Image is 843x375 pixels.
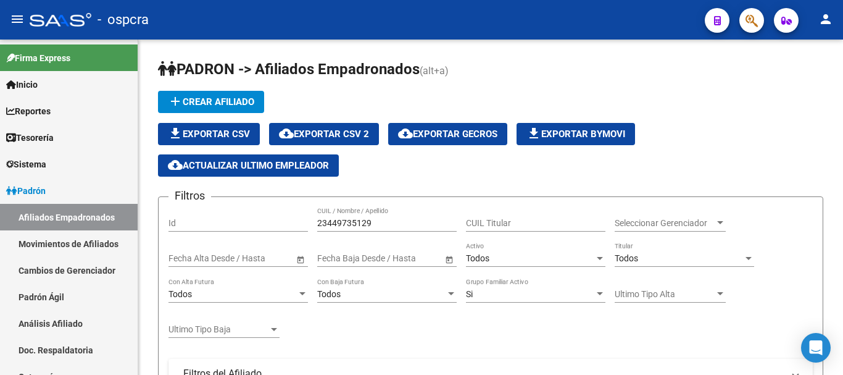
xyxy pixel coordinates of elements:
[168,94,183,109] mat-icon: add
[168,158,183,172] mat-icon: cloud_download
[279,129,369,140] span: Exportar CSV 2
[10,12,25,27] mat-icon: menu
[466,289,473,299] span: Si
[158,123,260,145] button: Exportar CSV
[517,123,635,145] button: Exportar Bymovi
[224,253,284,264] input: Fecha fin
[6,184,46,198] span: Padrón
[442,253,455,266] button: Open calendar
[168,96,254,107] span: Crear Afiliado
[615,253,638,263] span: Todos
[279,126,294,141] mat-icon: cloud_download
[158,91,264,113] button: Crear Afiliado
[615,289,715,300] span: Ultimo Tipo Alta
[526,126,541,141] mat-icon: file_download
[818,12,833,27] mat-icon: person
[615,218,715,229] span: Seleccionar Gerenciador
[158,154,339,177] button: Actualizar ultimo Empleador
[317,289,341,299] span: Todos
[269,123,379,145] button: Exportar CSV 2
[98,6,149,33] span: - ospcra
[168,253,214,264] input: Fecha inicio
[168,187,211,204] h3: Filtros
[420,65,449,77] span: (alt+a)
[373,253,433,264] input: Fecha fin
[168,289,192,299] span: Todos
[294,253,307,266] button: Open calendar
[168,129,250,140] span: Exportar CSV
[168,160,329,171] span: Actualizar ultimo Empleador
[466,253,489,263] span: Todos
[168,126,183,141] mat-icon: file_download
[526,129,625,140] span: Exportar Bymovi
[398,126,413,141] mat-icon: cloud_download
[6,158,46,171] span: Sistema
[801,333,831,363] div: Open Intercom Messenger
[6,51,70,65] span: Firma Express
[6,104,51,118] span: Reportes
[6,78,38,91] span: Inicio
[398,129,497,140] span: Exportar GECROS
[317,253,362,264] input: Fecha inicio
[6,131,54,145] span: Tesorería
[388,123,507,145] button: Exportar GECROS
[158,61,420,78] span: PADRON -> Afiliados Empadronados
[168,324,268,335] span: Ultimo Tipo Baja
